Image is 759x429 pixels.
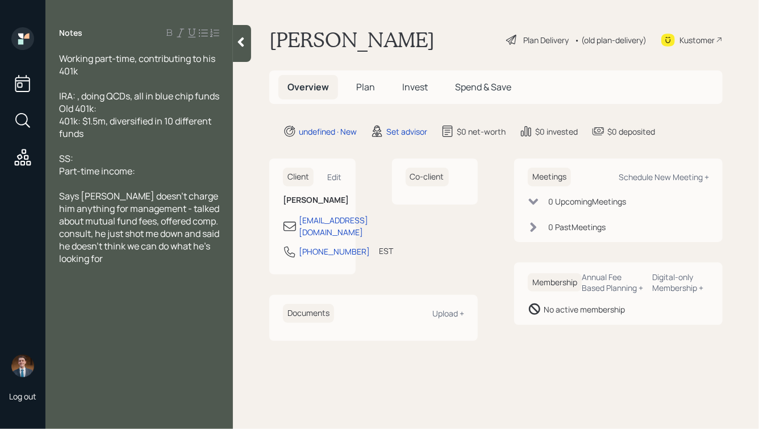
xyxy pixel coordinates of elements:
img: hunter_neumayer.jpg [11,355,34,377]
h6: Documents [283,304,334,323]
span: IRA: , doing QCDs, all in blue chip funds Old 401k: 401k: $1.5m, diversified in 10 different funds [59,90,219,140]
div: EST [379,245,393,257]
div: $0 net-worth [457,126,506,138]
div: $0 invested [535,126,578,138]
div: Annual Fee Based Planning + [582,272,644,293]
div: Set advisor [386,126,427,138]
div: • (old plan-delivery) [574,34,647,46]
h6: Co-client [406,168,449,186]
div: 0 Upcoming Meeting s [548,195,626,207]
div: Edit [328,172,342,182]
div: Kustomer [679,34,715,46]
span: Invest [402,81,428,93]
div: Schedule New Meeting + [619,172,709,182]
div: [EMAIL_ADDRESS][DOMAIN_NAME] [299,214,368,238]
h1: [PERSON_NAME] [269,27,435,52]
div: $0 deposited [607,126,655,138]
h6: Membership [528,273,582,292]
span: SS: Part-time income: [59,152,135,177]
div: Digital-only Membership + [653,272,709,293]
span: Overview [287,81,329,93]
div: Upload + [432,308,464,319]
div: No active membership [544,303,625,315]
label: Notes [59,27,82,39]
span: Working part-time, contributing to his 401k [59,52,217,77]
span: Spend & Save [455,81,511,93]
div: [PHONE_NUMBER] [299,245,370,257]
div: 0 Past Meeting s [548,221,606,233]
span: Says [PERSON_NAME] doesn't charge him anything for management - talked about mutual fund fees, of... [59,190,221,265]
h6: Client [283,168,314,186]
span: Plan [356,81,375,93]
div: Log out [9,391,36,402]
div: undefined · New [299,126,357,138]
div: Plan Delivery [523,34,569,46]
h6: [PERSON_NAME] [283,195,342,205]
h6: Meetings [528,168,571,186]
